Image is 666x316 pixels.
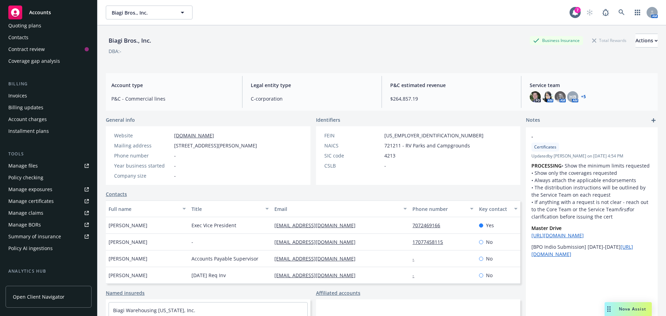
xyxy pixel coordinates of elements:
[531,162,562,169] strong: PROCESSING
[274,222,361,229] a: [EMAIL_ADDRESS][DOMAIN_NAME]
[191,255,258,262] span: Accounts Payable Supervisor
[615,6,629,19] a: Search
[412,239,449,245] a: 17077458115
[534,144,556,150] span: Certificates
[6,32,92,43] a: Contacts
[8,114,47,125] div: Account charges
[486,222,494,229] span: Yes
[6,20,92,31] a: Quoting plans
[8,196,54,207] div: Manage certificates
[6,268,92,275] div: Analytics hub
[8,44,45,55] div: Contract review
[486,238,493,246] span: No
[599,6,613,19] a: Report a Bug
[384,142,470,149] span: 721211 - RV Parks and Campgrounds
[526,116,540,125] span: Notes
[114,132,171,139] div: Website
[6,90,92,101] a: Invoices
[251,82,373,89] span: Legal entity type
[8,90,27,101] div: Invoices
[531,153,652,159] span: Updated by [PERSON_NAME] on [DATE] 4:54 PM
[191,272,226,279] span: [DATE] Req Inv
[114,172,171,179] div: Company size
[111,95,234,102] span: P&C - Commercial lines
[390,95,513,102] span: $264,857.19
[8,102,43,113] div: Billing updates
[109,255,147,262] span: [PERSON_NAME]
[486,272,493,279] span: No
[8,126,49,137] div: Installment plans
[272,200,410,217] button: Email
[106,36,154,45] div: Biagi Bros., Inc.
[619,306,646,312] span: Nova Assist
[649,116,658,125] a: add
[569,93,576,101] span: HB
[6,243,92,254] a: Policy AI ingestions
[8,20,41,31] div: Quoting plans
[191,205,261,213] div: Title
[526,127,658,263] div: -CertificatesUpdatedby [PERSON_NAME] on [DATE] 4:54 PMPROCESSING• Show the minimum limits request...
[6,172,92,183] a: Policy checking
[114,152,171,159] div: Phone number
[384,162,386,169] span: -
[174,172,176,179] span: -
[316,289,360,297] a: Affiliated accounts
[324,142,382,149] div: NAICS
[174,162,176,169] span: -
[6,219,92,230] a: Manage BORs
[6,231,92,242] a: Summary of insurance
[6,196,92,207] a: Manage certificates
[390,82,513,89] span: P&C estimated revenue
[106,190,127,198] a: Contacts
[6,80,92,87] div: Billing
[531,243,652,258] p: [BPO Indio Submission] [DATE]-[DATE]
[109,272,147,279] span: [PERSON_NAME]
[174,152,176,159] span: -
[8,172,43,183] div: Policy checking
[6,207,92,219] a: Manage claims
[6,126,92,137] a: Installment plans
[530,91,541,102] img: photo
[635,34,658,47] div: Actions
[581,95,586,99] a: +5
[274,205,399,213] div: Email
[531,133,634,140] span: -
[274,239,361,245] a: [EMAIL_ADDRESS][DOMAIN_NAME]
[6,3,92,22] a: Accounts
[530,36,583,45] div: Business Insurance
[191,238,193,246] span: -
[8,219,41,230] div: Manage BORs
[476,200,520,217] button: Key contact
[412,255,420,262] a: -
[479,205,510,213] div: Key contact
[109,238,147,246] span: [PERSON_NAME]
[574,7,581,13] div: 7
[13,293,65,300] span: Open Client Navigator
[6,277,92,289] a: Loss summary generator
[6,44,92,55] a: Contract review
[106,6,193,19] button: Biagi Bros., Inc.
[583,6,597,19] a: Start snowing
[29,10,51,15] span: Accounts
[8,184,52,195] div: Manage exposures
[109,205,178,213] div: Full name
[619,206,628,213] em: first
[6,55,92,67] a: Coverage gap analysis
[109,48,121,55] div: DBA: -
[555,91,566,102] img: photo
[316,116,340,123] span: Identifiers
[635,34,658,48] button: Actions
[605,302,652,316] button: Nova Assist
[274,255,361,262] a: [EMAIL_ADDRESS][DOMAIN_NAME]
[6,184,92,195] a: Manage exposures
[6,114,92,125] a: Account charges
[412,272,420,279] a: -
[114,162,171,169] div: Year business started
[542,91,553,102] img: photo
[189,200,272,217] button: Title
[324,162,382,169] div: CSLB
[111,82,234,89] span: Account type
[384,132,484,139] span: [US_EMPLOYER_IDENTIFICATION_NUMBER]
[589,36,630,45] div: Total Rewards
[106,289,145,297] a: Named insureds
